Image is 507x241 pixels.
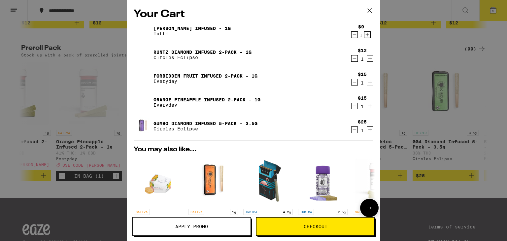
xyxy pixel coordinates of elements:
[353,156,402,206] img: Everyday - Orange Pineapple Infused 5-Pack - 3.5g
[243,209,259,215] p: INDICA
[304,224,327,229] span: Checkout
[134,22,152,40] img: Cali Haze Infused - 1g
[358,56,367,62] div: 1
[358,48,367,53] div: $12
[358,128,367,133] div: 1
[153,73,257,79] a: Forbidden Fruit Infused 2-Pack - 1g
[298,209,314,215] p: INDICA
[358,80,367,86] div: 1
[230,209,238,215] p: 1g
[153,126,257,131] p: Circles Eclipse
[358,95,367,101] div: $15
[281,209,293,215] p: 4.2g
[175,224,208,229] span: Apply Promo
[367,55,373,62] button: Increment
[153,55,252,60] p: Circles Eclipse
[134,117,152,135] img: Gumbo Diamond Infused 5-Pack - 3.5g
[358,24,364,29] div: $9
[364,31,371,38] button: Increment
[367,79,373,86] button: Increment
[153,31,231,36] p: Tutti
[134,93,152,112] img: Orange Pineapple Infused 2-Pack - 1g
[367,103,373,109] button: Increment
[153,102,260,108] p: Everyday
[353,209,369,215] p: SATIVA
[358,33,364,38] div: 1
[132,217,251,236] button: Apply Promo
[141,156,176,206] img: WYLD - Grapefruit 1:1:1 THC:CBC:CBG Gummies
[243,156,293,206] img: Birdies - Ultra Indica 5-Pack - 4.20g
[351,79,358,86] button: Decrement
[153,97,260,102] a: Orange Pineapple Infused 2-Pack - 1g
[256,217,375,236] button: Checkout
[351,103,358,109] button: Decrement
[188,209,204,215] p: SATIVA
[153,121,257,126] a: Gumbo Diamond Infused 5-Pack - 3.5g
[367,126,373,133] button: Increment
[134,46,152,64] img: Runtz Diamond Infused 2-Pack - 1g
[4,5,48,10] span: Hi. Need any help?
[298,156,348,206] img: STIIIZY - Watermelon Z Infused 5-Pack - 2.5g
[358,119,367,124] div: $25
[134,69,152,88] img: Forbidden Fruit Infused 2-Pack - 1g
[351,55,358,62] button: Decrement
[336,209,348,215] p: 2.5g
[358,104,367,109] div: 1
[153,79,257,84] p: Everyday
[358,72,367,77] div: $15
[153,50,252,55] a: Runtz Diamond Infused 2-Pack - 1g
[351,126,358,133] button: Decrement
[188,156,238,206] img: Circles Eclipse - Tropicana Cookies Diamond Infused 5-Pack - 3.5g
[134,7,373,22] h2: Your Cart
[153,26,231,31] a: [PERSON_NAME] Infused - 1g
[134,146,373,153] h2: You may also like...
[351,31,358,38] button: Decrement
